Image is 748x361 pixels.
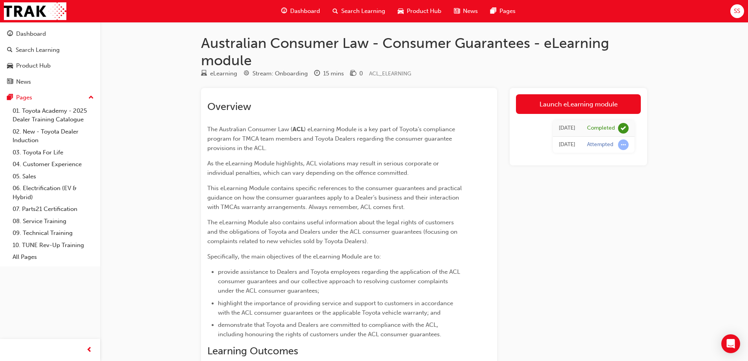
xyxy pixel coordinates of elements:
[16,46,60,55] div: Search Learning
[9,239,97,251] a: 10. TUNE Rev-Up Training
[9,203,97,215] a: 07. Parts21 Certification
[3,27,97,41] a: Dashboard
[9,147,97,159] a: 03. Toyota For Life
[323,69,344,78] div: 15 mins
[210,69,237,78] div: eLearning
[88,93,94,103] span: up-icon
[9,158,97,170] a: 04. Customer Experience
[3,90,97,105] button: Pages
[484,3,522,19] a: pages-iconPages
[281,6,287,16] span: guage-icon
[207,101,251,113] span: Overview
[618,123,629,134] span: learningRecordVerb_COMPLETE-icon
[463,7,478,16] span: News
[559,140,575,149] div: Thu Aug 21 2025 12:29:29 GMT+1000 (Australian Eastern Standard Time)
[454,6,460,16] span: news-icon
[730,4,744,18] button: SS
[7,94,13,101] span: pages-icon
[252,69,308,78] div: Stream: Onboarding
[3,25,97,90] button: DashboardSearch LearningProduct HubNews
[341,7,385,16] span: Search Learning
[9,251,97,263] a: All Pages
[218,268,462,294] span: provide assistance to Dealers and Toyota employees regarding the application of the ACL consumer ...
[7,31,13,38] span: guage-icon
[9,227,97,239] a: 09. Technical Training
[314,70,320,77] span: clock-icon
[359,69,363,78] div: 0
[16,29,46,38] div: Dashboard
[587,141,613,148] div: Attempted
[3,75,97,89] a: News
[7,62,13,70] span: car-icon
[243,69,308,79] div: Stream
[16,77,31,86] div: News
[9,126,97,147] a: 02. New - Toyota Dealer Induction
[587,125,615,132] div: Completed
[350,70,356,77] span: money-icon
[350,69,363,79] div: Price
[9,215,97,227] a: 08. Service Training
[201,35,647,69] h1: Australian Consumer Law - Consumer Guarantees - eLearning module
[9,170,97,183] a: 05. Sales
[207,126,293,133] span: The Australian Consumer Law (
[243,70,249,77] span: target-icon
[398,6,404,16] span: car-icon
[207,160,441,176] span: As the eLearning Module highlights, ACL violations may result in serious corporate or individual ...
[499,7,516,16] span: Pages
[207,253,381,260] span: Specifically, the main objectives of the eLearning Module are to:
[490,6,496,16] span: pages-icon
[86,345,92,355] span: prev-icon
[9,105,97,126] a: 01. Toyota Academy - 2025 Dealer Training Catalogue
[201,70,207,77] span: learningResourceType_ELEARNING-icon
[207,219,459,245] span: The eLearning Module also contains useful information about the legal rights of customers and the...
[207,126,457,152] span: ) eLearning Module is a key part of Toyota’s compliance program for TMCA team members and Toyota ...
[275,3,326,19] a: guage-iconDashboard
[7,47,13,54] span: search-icon
[7,79,13,86] span: news-icon
[721,334,740,353] div: Open Intercom Messenger
[218,300,455,316] span: highlight the importance of providing service and support to customers in accordance with the ACL...
[293,126,304,133] span: ACL
[516,94,641,114] a: Launch eLearning module
[290,7,320,16] span: Dashboard
[734,7,740,16] span: SS
[391,3,448,19] a: car-iconProduct Hub
[201,69,237,79] div: Type
[207,185,463,211] span: This eLearning Module contains specific references to the consumer guarantees and practical guida...
[9,182,97,203] a: 06. Electrification (EV & Hybrid)
[207,345,298,357] span: Learning Outcomes
[314,69,344,79] div: Duration
[218,321,441,338] span: demonstrate that Toyota and Dealers are committed to compliance with the ACL, including honouring...
[4,2,66,20] img: Trak
[559,124,575,133] div: Thu Aug 21 2025 12:31:12 GMT+1000 (Australian Eastern Standard Time)
[3,43,97,57] a: Search Learning
[407,7,441,16] span: Product Hub
[3,59,97,73] a: Product Hub
[326,3,391,19] a: search-iconSearch Learning
[369,70,411,77] span: Learning resource code
[16,93,32,102] div: Pages
[333,6,338,16] span: search-icon
[448,3,484,19] a: news-iconNews
[618,139,629,150] span: learningRecordVerb_ATTEMPT-icon
[16,61,51,70] div: Product Hub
